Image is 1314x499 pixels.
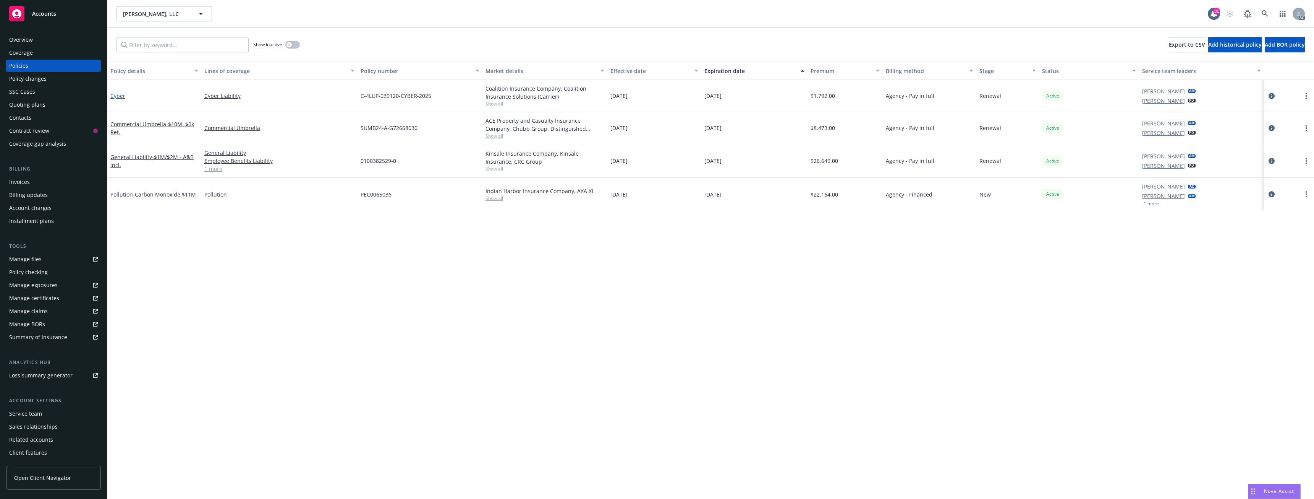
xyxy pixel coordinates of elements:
[610,67,690,75] div: Effective date
[1302,190,1311,199] a: more
[1045,191,1060,198] span: Active
[6,369,101,382] a: Loss summary generator
[1139,62,1264,80] button: Service team leaders
[6,279,101,291] a: Manage exposures
[358,62,482,80] button: Policy number
[1302,124,1311,133] a: more
[1169,41,1205,48] span: Export to CSV
[6,266,101,278] a: Policy checking
[361,92,431,100] span: C-4LUP-039120-CYBER-2025
[6,408,101,420] a: Service team
[1267,156,1276,166] a: circleInformation
[117,37,249,52] input: Filter by keyword...
[110,191,196,198] a: Pollution
[811,190,838,198] span: $22,164.00
[9,447,47,459] div: Client features
[1142,97,1185,105] a: [PERSON_NAME]
[204,165,354,173] a: 1 more
[1208,41,1262,48] span: Add historical policy
[485,117,604,133] div: ACE Property and Casualty Insurance Company, Chubb Group, Distinguished Programs Group, LLC
[9,47,33,59] div: Coverage
[1222,6,1238,21] a: Start snowing
[979,124,1001,132] span: Renewal
[6,3,101,24] a: Accounts
[6,165,101,173] div: Billing
[204,149,354,157] a: General Liability
[9,86,35,98] div: SSC Cases
[610,190,628,198] span: [DATE]
[9,138,66,150] div: Coverage gap analysis
[1208,37,1262,52] button: Add historical policy
[610,92,628,100] span: [DATE]
[6,421,101,433] a: Sales relationships
[811,92,835,100] span: $1,792.00
[979,67,1028,75] div: Stage
[6,447,101,459] a: Client features
[110,120,194,136] a: Commercial Umbrella
[9,408,42,420] div: Service team
[6,331,101,343] a: Summary of insurance
[1142,182,1185,190] a: [PERSON_NAME]
[1267,91,1276,101] a: circleInformation
[485,166,604,172] span: Show all
[485,85,604,101] div: Coalition Insurance Company, Coalition Insurance Solutions (Carrier)
[9,202,52,214] div: Account charges
[607,62,701,80] button: Effective date
[701,62,807,80] button: Expiration date
[6,112,101,124] a: Contacts
[9,331,67,343] div: Summary of insurance
[204,157,354,165] a: Employee Benefits Liability
[9,421,58,433] div: Sales relationships
[204,92,354,100] a: Cyber Liability
[1213,8,1220,15] div: 31
[1142,192,1185,200] a: [PERSON_NAME]
[107,62,201,80] button: Policy details
[1144,202,1159,206] button: 1 more
[979,92,1001,100] span: Renewal
[1142,87,1185,95] a: [PERSON_NAME]
[1264,488,1294,494] span: Nova Assist
[1275,6,1290,21] a: Switch app
[704,190,722,198] span: [DATE]
[1142,152,1185,160] a: [PERSON_NAME]
[204,190,354,198] a: Pollution
[6,305,101,317] a: Manage claims
[1169,37,1205,52] button: Export to CSV
[886,92,934,100] span: Agency - Pay in full
[610,124,628,132] span: [DATE]
[361,124,418,132] span: SUMB24-A-G72668030
[6,176,101,188] a: Invoices
[811,157,838,165] span: $26,649.00
[123,10,189,18] span: [PERSON_NAME], LLC
[6,359,101,366] div: Analytics hub
[110,92,125,99] a: Cyber
[9,176,30,188] div: Invoices
[485,101,604,107] span: Show all
[1248,484,1301,499] button: Nova Assist
[811,67,871,75] div: Premium
[1248,484,1258,499] div: Drag to move
[6,397,101,405] div: Account settings
[807,62,882,80] button: Premium
[9,189,48,201] div: Billing updates
[9,34,33,46] div: Overview
[485,150,604,166] div: Kinsale Insurance Company, Kinsale Insurance, CRC Group
[6,202,101,214] a: Account charges
[1302,91,1311,101] a: more
[485,195,604,202] span: Show all
[1045,93,1060,99] span: Active
[482,62,607,80] button: Market details
[361,190,392,198] span: PEC0065036
[704,124,722,132] span: [DATE]
[886,67,965,75] div: Billing method
[9,60,28,72] div: Policies
[1142,67,1253,75] div: Service team leaders
[6,434,101,446] a: Related accounts
[9,266,48,278] div: Policy checking
[9,292,59,304] div: Manage certificates
[6,125,101,137] a: Contract review
[886,124,934,132] span: Agency - Pay in full
[9,318,45,330] div: Manage BORs
[1267,124,1276,133] a: circleInformation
